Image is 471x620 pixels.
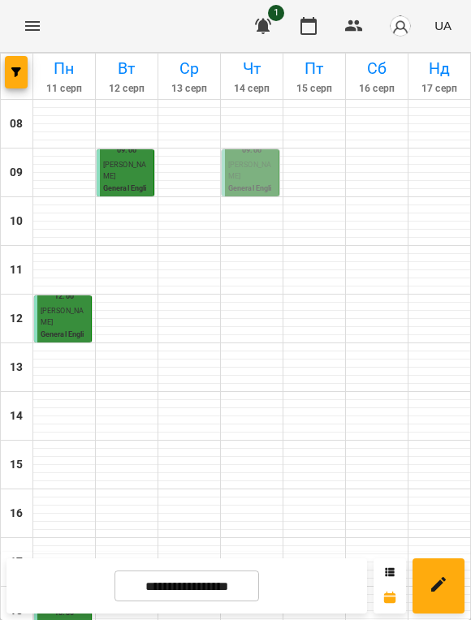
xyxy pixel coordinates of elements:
[10,407,23,425] h6: 14
[428,11,458,41] button: UA
[10,213,23,230] h6: 10
[434,17,452,34] span: UA
[161,81,218,97] h6: 13 серп
[161,56,218,81] h6: Ср
[41,329,88,351] p: General English
[103,161,146,180] span: [PERSON_NAME]
[10,505,23,523] h6: 16
[10,261,23,279] h6: 11
[389,15,412,37] img: avatar_s.png
[242,144,261,156] label: 09:00
[10,164,23,182] h6: 09
[13,6,52,45] button: Menu
[411,81,468,97] h6: 17 серп
[348,56,405,81] h6: Сб
[36,56,93,81] h6: Пн
[228,183,275,205] p: General English
[10,456,23,474] h6: 15
[223,56,280,81] h6: Чт
[411,56,468,81] h6: Нд
[10,115,23,133] h6: 08
[286,81,343,97] h6: 15 серп
[286,56,343,81] h6: Пт
[10,310,23,328] h6: 12
[348,81,405,97] h6: 16 серп
[36,81,93,97] h6: 11 серп
[117,144,136,156] label: 09:00
[41,307,84,326] span: [PERSON_NAME]
[268,5,284,21] span: 1
[223,81,280,97] h6: 14 серп
[228,161,271,180] span: [PERSON_NAME]
[10,359,23,377] h6: 13
[103,183,150,205] p: General English
[98,56,155,81] h6: Вт
[98,81,155,97] h6: 12 серп
[54,291,74,302] label: 12:00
